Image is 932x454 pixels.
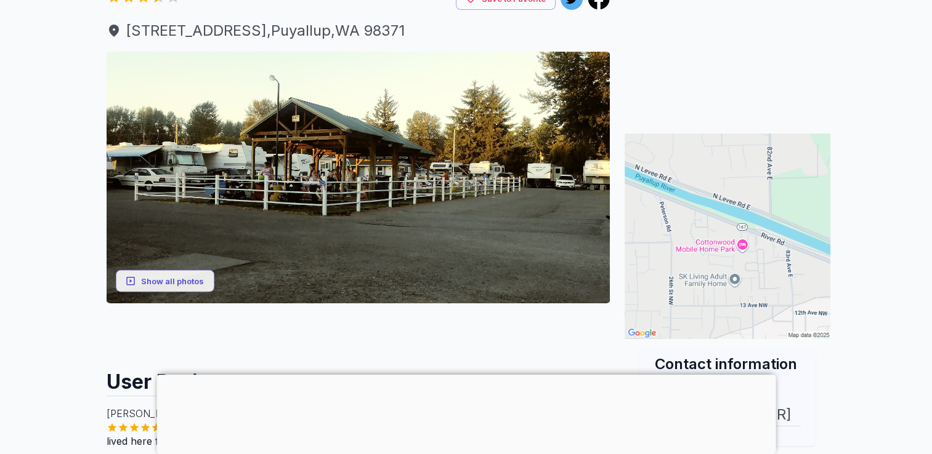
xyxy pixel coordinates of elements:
img: Map for South Sound RV Park [625,133,830,339]
a: [STREET_ADDRESS],Puyallup,WA 98371 [107,20,610,42]
img: AAcXr8oiCcLYnEtUsxcbl9kaKO7sERVQhJWva4RnRCjE9eDsJdpv4MqJlx3a3_1qzFEu8vFClIQ6369fCqIkA9OQpgHPrNTFY... [107,52,610,303]
span: [STREET_ADDRESS] , Puyallup , WA 98371 [107,20,610,42]
p: [PERSON_NAME] [107,406,610,421]
h2: Contact information [654,354,801,374]
h2: User Reviews [107,359,610,396]
iframe: Advertisement [156,375,776,451]
p: lived here for years Love it [107,434,610,448]
iframe: Advertisement [107,303,610,359]
button: Show all photos [116,269,214,292]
